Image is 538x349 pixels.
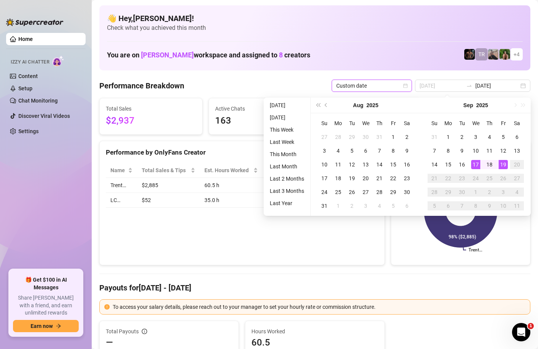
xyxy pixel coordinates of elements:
h4: Performance Breakdown [99,80,184,91]
td: 2025-08-05 [345,144,359,158]
td: 2025-09-25 [483,171,496,185]
td: 2025-09-29 [441,185,455,199]
a: Setup [18,85,32,91]
div: 6 [512,132,522,142]
td: 2025-08-16 [400,158,414,171]
div: 8 [444,146,453,155]
td: 2025-10-09 [483,199,496,213]
a: Content [18,73,38,79]
div: 3 [361,201,370,210]
img: LC [488,49,499,60]
div: 29 [389,188,398,197]
div: 27 [512,174,522,183]
td: 2025-09-05 [386,199,400,213]
td: 2025-08-18 [331,171,345,185]
span: info-circle [142,329,147,334]
td: 2025-09-30 [455,185,469,199]
span: Total Payouts [106,327,139,336]
div: 28 [334,132,343,142]
li: Last 2 Months [267,174,307,183]
td: 2025-09-24 [469,171,483,185]
span: Name [110,166,126,174]
div: 22 [389,174,398,183]
th: Tu [455,116,469,130]
td: 2025-08-27 [359,185,373,199]
td: 2025-08-10 [318,158,331,171]
span: Earn now [31,323,53,329]
div: 20 [512,160,522,169]
div: 24 [320,188,329,197]
th: We [469,116,483,130]
td: 2025-08-19 [345,171,359,185]
span: Share [PERSON_NAME] with a friend, and earn unlimited rewards [13,294,79,317]
td: 2025-09-16 [455,158,469,171]
span: 163 [215,114,305,128]
td: 2025-10-11 [510,199,524,213]
div: 10 [320,160,329,169]
li: Last 3 Months [267,186,307,196]
li: This Month [267,150,307,159]
td: 2025-08-17 [318,171,331,185]
div: 1 [334,201,343,210]
div: 14 [430,160,439,169]
div: 25 [485,174,494,183]
h4: Payouts for [DATE] - [DATE] [99,282,530,293]
div: 25 [334,188,343,197]
div: 27 [361,188,370,197]
td: 2025-09-02 [455,130,469,144]
div: Est. Hours Worked [204,166,252,174]
td: 2025-08-12 [345,158,359,171]
button: Choose a month [463,98,473,113]
td: 2025-09-10 [469,144,483,158]
span: Active Chats [215,104,305,113]
div: 15 [389,160,398,169]
div: 8 [389,146,398,155]
div: 23 [457,174,467,183]
div: 4 [512,188,522,197]
div: 17 [320,174,329,183]
td: 2025-08-22 [386,171,400,185]
th: Mo [331,116,345,130]
td: 2025-07-31 [373,130,386,144]
span: + 4 [514,50,520,59]
div: 14 [375,160,384,169]
div: 6 [361,146,370,155]
div: 2 [402,132,412,142]
span: [PERSON_NAME] [141,51,194,59]
td: 2025-09-09 [455,144,469,158]
div: 13 [512,146,522,155]
div: 12 [499,146,508,155]
div: 8 [471,201,480,210]
td: 2025-07-29 [345,130,359,144]
td: 2025-08-26 [345,185,359,199]
th: Name [106,163,137,178]
span: TR [478,50,485,59]
td: 2025-09-23 [455,171,469,185]
span: to [466,83,472,89]
td: 2025-08-31 [318,199,331,213]
div: 27 [320,132,329,142]
td: 2025-09-02 [345,199,359,213]
td: 2025-08-15 [386,158,400,171]
td: 2025-09-19 [496,158,510,171]
div: 2 [347,201,357,210]
img: Trent [464,49,475,60]
div: 1 [444,132,453,142]
div: Performance by OnlyFans Creator [106,147,378,158]
td: 2025-08-02 [400,130,414,144]
td: 2025-09-11 [483,144,496,158]
a: Discover Viral Videos [18,113,70,119]
span: 60.5 [251,336,378,349]
text: Trent… [468,248,482,253]
td: 2025-08-07 [373,144,386,158]
td: 2025-10-06 [441,199,455,213]
span: — [106,336,113,349]
td: 2025-08-03 [318,144,331,158]
a: Chat Monitoring [18,98,58,104]
img: AI Chatter [52,55,64,67]
th: Mo [441,116,455,130]
li: [DATE] [267,113,307,122]
td: 2025-09-06 [400,199,414,213]
td: 2025-09-20 [510,158,524,171]
div: 3 [320,146,329,155]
